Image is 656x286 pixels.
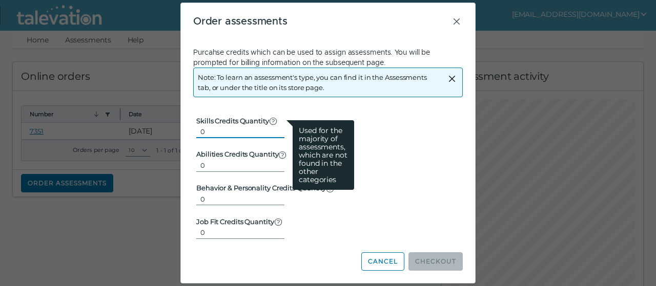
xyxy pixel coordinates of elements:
[361,252,404,271] button: Cancel
[293,120,354,190] clr-tooltip-content: Used for the majority of assessments, which are not found in the other categories
[408,252,463,271] button: Checkout
[198,68,440,97] div: Note: To learn an assessment's type, you can find it in the Assessments tab, or under the title o...
[196,117,277,126] label: Skills Credits Quantity
[446,72,458,84] button: Close alert
[193,15,450,28] h3: Order assessments
[196,184,334,193] label: Behavior & Personality Credits Quantity
[196,150,286,159] label: Abilities Credits Quantity
[193,47,463,68] p: Purcahse credits which can be used to assign assessments. You will be prompted for billing inform...
[196,217,282,227] label: Job Fit Credits Quantity
[450,15,463,28] button: Close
